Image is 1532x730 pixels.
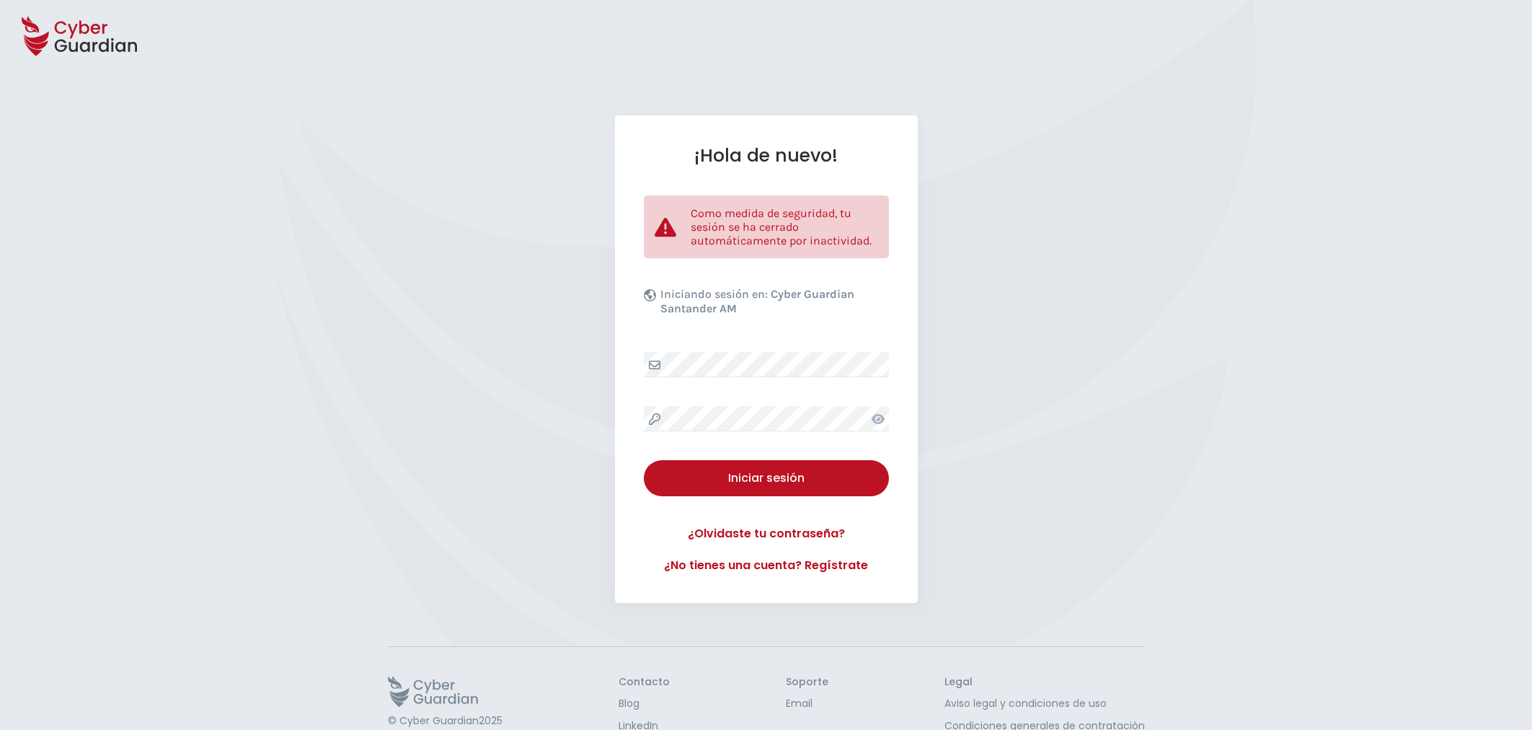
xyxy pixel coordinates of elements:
p: Como medida de seguridad, tu sesión se ha cerrado automáticamente por inactividad. [691,206,878,247]
p: Iniciando sesión en: [660,287,885,323]
div: Iniciar sesión [655,470,878,487]
h3: Soporte [786,676,828,689]
p: © Cyber Guardian 2025 [388,715,502,728]
button: Iniciar sesión [644,460,889,496]
a: Aviso legal y condiciones de uso [944,696,1145,711]
a: Email [786,696,828,711]
h3: Legal [944,676,1145,689]
b: Cyber Guardian Santander AM [660,287,854,315]
h3: Contacto [619,676,670,689]
a: Blog [619,696,670,711]
a: ¿Olvidaste tu contraseña? [644,525,889,542]
h1: ¡Hola de nuevo! [644,144,889,167]
a: ¿No tienes una cuenta? Regístrate [644,557,889,574]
